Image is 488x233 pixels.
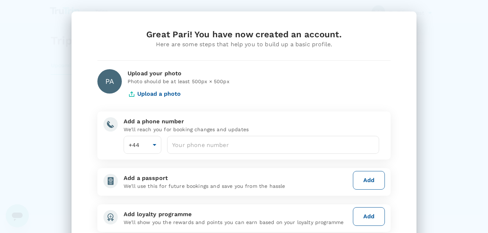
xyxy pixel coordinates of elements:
[124,182,350,190] p: We'll use this for future bookings and save you from the hassle
[103,117,118,132] img: add-phone-number
[124,136,161,154] div: +44
[167,136,379,154] input: Your phone number
[128,85,181,103] button: Upload a photo
[129,142,139,148] span: +44
[124,210,350,219] div: Add loyalty programme
[124,117,379,126] div: Add a phone number
[97,29,391,40] div: Great Pari! You have now created an account.
[128,69,391,78] div: Upload your photo
[124,174,350,182] div: Add a passport
[103,210,118,224] img: add-loyalty
[124,219,350,226] p: We'll show you the rewards and points you can earn based on your loyalty programme
[124,126,379,133] p: We'll reach you for booking changes and updates
[128,78,391,85] p: Photo should be at least 500px × 500px
[97,40,391,49] div: Here are some steps that help you to build up a basic profile.
[353,207,385,226] button: Add
[97,69,122,94] div: PA
[103,174,118,188] img: add-passport
[353,171,385,190] button: Add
